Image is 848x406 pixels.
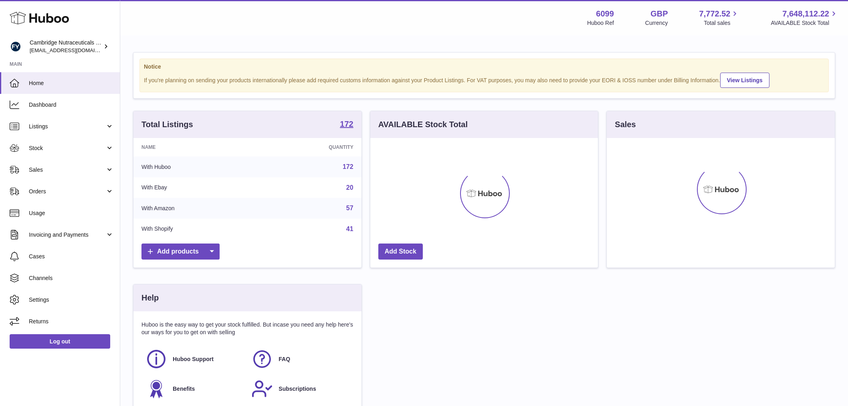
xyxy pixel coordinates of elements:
td: With Huboo [133,156,258,177]
h3: Total Listings [141,119,193,130]
strong: GBP [650,8,668,19]
a: FAQ [251,348,349,370]
th: Quantity [258,138,361,156]
a: 7,772.52 Total sales [699,8,740,27]
a: Benefits [145,378,243,400]
td: With Amazon [133,198,258,219]
h3: Help [141,292,159,303]
div: Currency [645,19,668,27]
span: Orders [29,188,105,195]
td: With Shopify [133,219,258,240]
span: Sales [29,166,105,174]
span: [EMAIL_ADDRESS][DOMAIN_NAME] [30,47,118,53]
td: With Ebay [133,177,258,198]
span: Listings [29,123,105,130]
strong: 172 [340,120,353,128]
span: Cases [29,253,114,260]
span: Settings [29,296,114,304]
strong: 6099 [596,8,614,19]
a: 7,648,112.22 AVAILABLE Stock Total [771,8,838,27]
a: 172 [343,163,353,170]
p: Huboo is the easy way to get your stock fulfilled. But incase you need any help here's our ways f... [141,321,353,336]
span: FAQ [279,355,290,363]
div: Huboo Ref [587,19,614,27]
span: Returns [29,318,114,325]
span: Dashboard [29,101,114,109]
span: Channels [29,274,114,282]
span: Benefits [173,385,195,393]
a: View Listings [720,73,769,88]
a: 41 [346,225,353,232]
a: Add products [141,244,220,260]
div: Cambridge Nutraceuticals Ltd [30,39,102,54]
span: Home [29,79,114,87]
strong: Notice [144,63,824,71]
a: Log out [10,334,110,349]
h3: Sales [615,119,636,130]
span: AVAILABLE Stock Total [771,19,838,27]
span: Huboo Support [173,355,214,363]
span: Stock [29,144,105,152]
a: 172 [340,120,353,130]
h3: AVAILABLE Stock Total [378,119,468,130]
span: 7,772.52 [699,8,731,19]
a: Subscriptions [251,378,349,400]
th: Name [133,138,258,156]
span: Total sales [704,19,739,27]
span: Subscriptions [279,385,316,393]
a: 20 [346,184,353,191]
a: Huboo Support [145,348,243,370]
span: Usage [29,209,114,217]
img: huboo@camnutra.com [10,41,22,53]
a: 57 [346,205,353,211]
span: 7,648,112.22 [782,8,829,19]
span: Invoicing and Payments [29,231,105,239]
div: If you're planning on sending your products internationally please add required customs informati... [144,71,824,88]
a: Add Stock [378,244,423,260]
